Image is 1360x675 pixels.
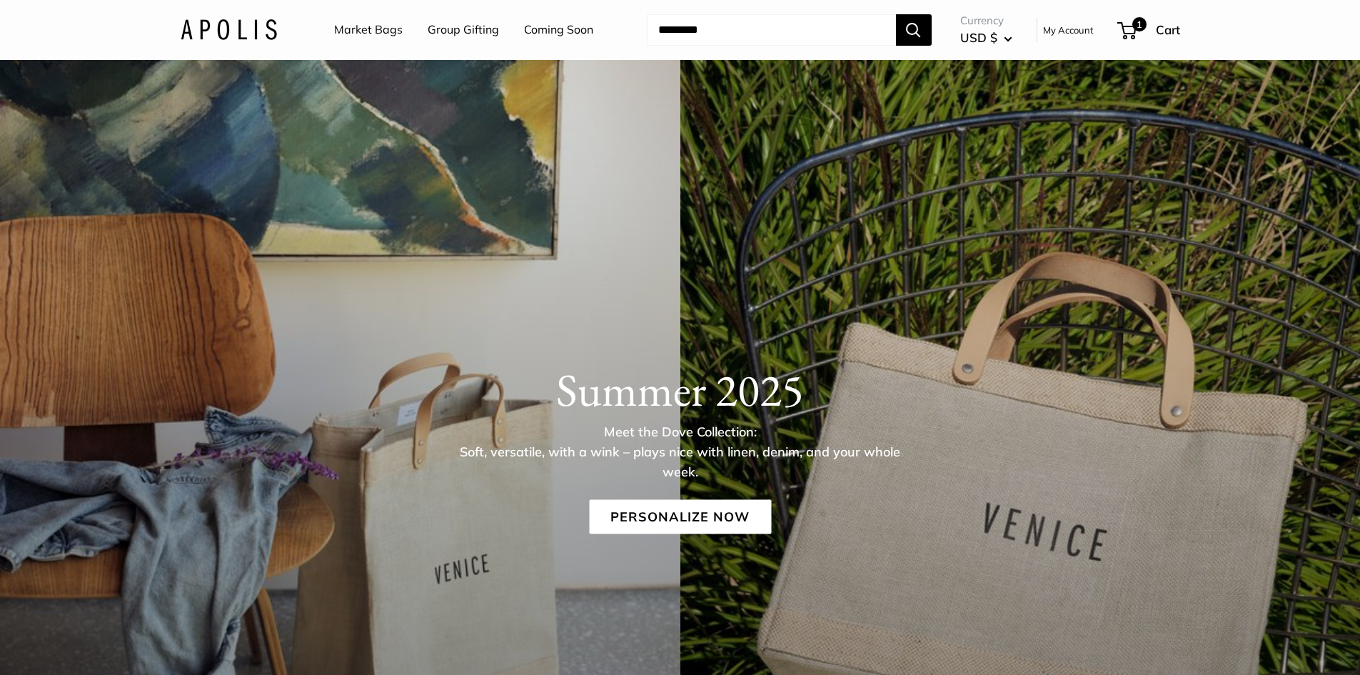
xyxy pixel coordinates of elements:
[181,19,277,40] img: Apolis
[960,30,997,45] span: USD $
[1132,17,1146,31] span: 1
[1119,19,1180,41] a: 1 Cart
[589,499,771,534] a: Personalize Now
[1043,21,1094,39] a: My Account
[960,26,1012,49] button: USD $
[181,362,1180,416] h1: Summer 2025
[428,19,499,41] a: Group Gifting
[334,19,403,41] a: Market Bags
[448,421,912,481] p: Meet the Dove Collection: Soft, versatile, with a wink – plays nice with linen, denim, and your w...
[1156,22,1180,37] span: Cart
[896,14,932,46] button: Search
[960,11,1012,31] span: Currency
[647,14,896,46] input: Search...
[524,19,593,41] a: Coming Soon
